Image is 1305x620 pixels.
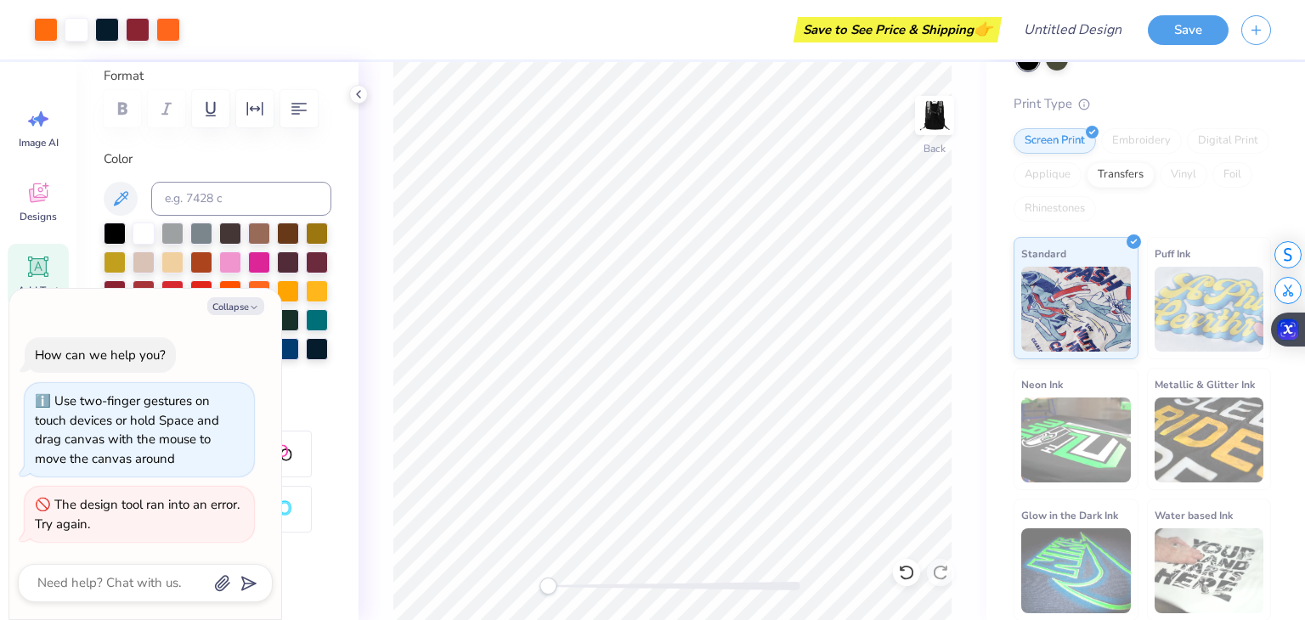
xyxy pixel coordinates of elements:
[35,392,219,467] div: Use two-finger gestures on touch devices or hold Space and drag canvas with the mouse to move the...
[1014,162,1082,188] div: Applique
[1155,267,1264,352] img: Puff Ink
[1187,128,1269,154] div: Digital Print
[1155,506,1233,524] span: Water based Ink
[1155,528,1264,613] img: Water based Ink
[924,141,946,156] div: Back
[918,99,952,132] img: Back
[1014,128,1096,154] div: Screen Print
[1148,15,1229,45] button: Save
[1014,196,1096,222] div: Rhinestones
[798,17,997,42] div: Save to See Price & Shipping
[1155,375,1255,393] span: Metallic & Glitter Ink
[1087,162,1155,188] div: Transfers
[1021,375,1063,393] span: Neon Ink
[207,297,264,315] button: Collapse
[35,496,240,533] div: The design tool ran into an error. Try again.
[151,182,331,216] input: e.g. 7428 c
[19,136,59,149] span: Image AI
[1021,528,1131,613] img: Glow in the Dark Ink
[974,19,992,39] span: 👉
[1160,162,1207,188] div: Vinyl
[1021,506,1118,524] span: Glow in the Dark Ink
[1010,13,1135,47] input: Untitled Design
[540,578,556,595] div: Accessibility label
[1021,397,1131,482] img: Neon Ink
[1101,128,1182,154] div: Embroidery
[1212,162,1252,188] div: Foil
[18,284,59,297] span: Add Text
[104,66,331,86] label: Format
[104,149,331,169] label: Color
[1021,245,1066,262] span: Standard
[20,210,57,223] span: Designs
[1021,267,1131,352] img: Standard
[1014,94,1271,114] div: Print Type
[1155,397,1264,482] img: Metallic & Glitter Ink
[35,347,166,364] div: How can we help you?
[1155,245,1190,262] span: Puff Ink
